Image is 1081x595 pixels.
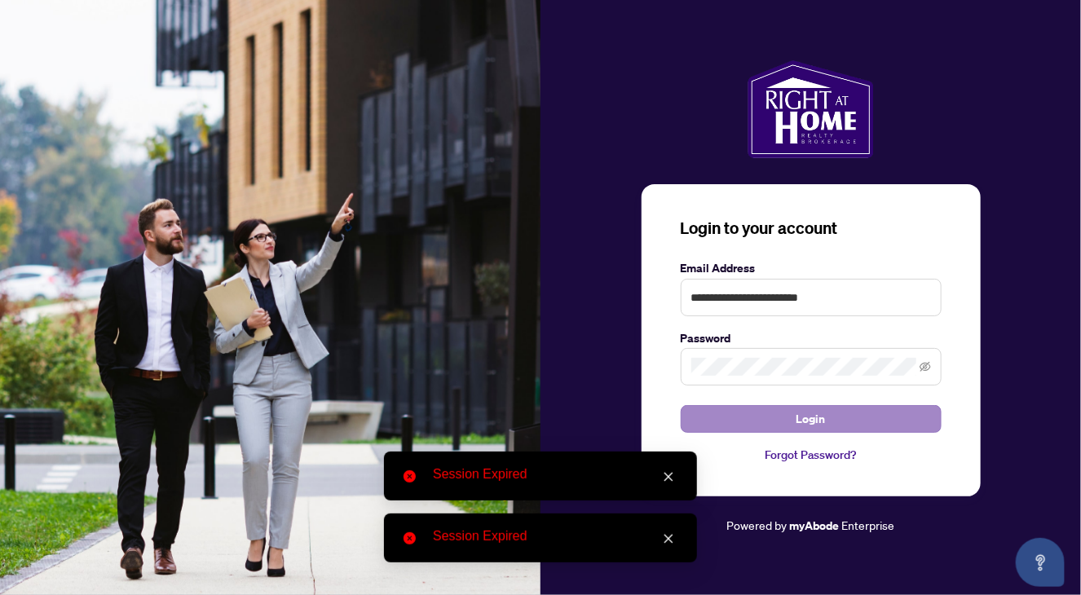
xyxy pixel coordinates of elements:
[660,530,677,548] a: Close
[663,533,674,544] span: close
[748,60,874,158] img: ma-logo
[1016,538,1065,587] button: Open asap
[681,446,942,464] a: Forgot Password?
[433,465,677,484] div: Session Expired
[727,518,788,532] span: Powered by
[681,259,942,277] label: Email Address
[681,329,942,347] label: Password
[842,518,895,532] span: Enterprise
[663,471,674,483] span: close
[790,517,840,535] a: myAbode
[404,532,416,544] span: close-circle
[920,361,931,372] span: eye-invisible
[681,217,942,240] h3: Login to your account
[681,405,942,433] button: Login
[433,527,677,546] div: Session Expired
[404,470,416,483] span: close-circle
[660,468,677,486] a: Close
[796,406,826,432] span: Login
